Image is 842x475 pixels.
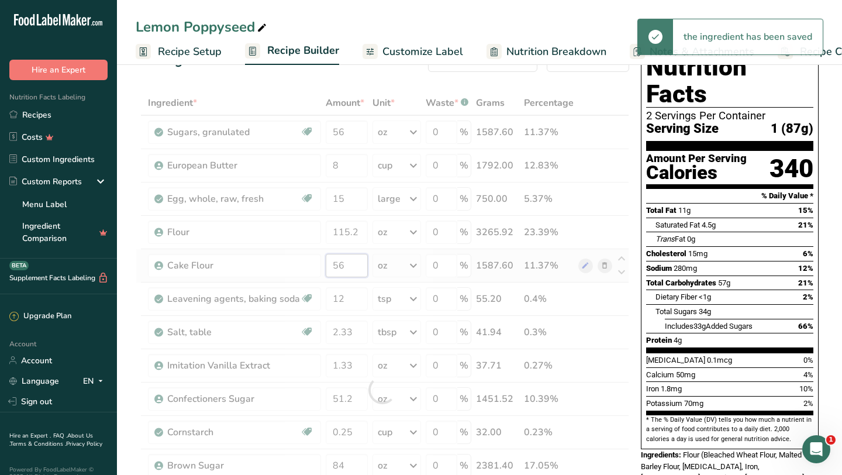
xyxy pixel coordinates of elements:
span: Fat [655,235,685,243]
span: 15mg [688,249,708,258]
a: FAQ . [53,432,67,440]
span: Recipe Builder [267,43,339,58]
span: 12% [798,264,813,273]
span: Recipe Setup [158,44,222,60]
span: 21% [798,278,813,287]
span: Iron [646,384,659,393]
div: BETA [9,261,29,270]
span: 6% [803,249,813,258]
a: Terms & Conditions . [10,440,66,448]
span: <1g [699,292,711,301]
span: Total Carbohydrates [646,278,716,287]
span: Nutrition Breakdown [506,44,606,60]
span: 50mg [676,370,695,379]
span: Calcium [646,370,674,379]
div: Amount Per Serving [646,153,747,164]
span: Cholesterol [646,249,686,258]
span: 57g [718,278,730,287]
span: 4.5g [702,221,716,229]
section: % Daily Value * [646,189,813,203]
a: Recipe Builder [245,37,339,66]
span: Total Sugars [655,307,697,316]
a: Nutrition Breakdown [486,39,606,65]
iframe: Intercom live chat [802,435,830,463]
span: 0% [803,356,813,364]
a: Notes & Attachments [630,39,754,65]
span: 2% [803,292,813,301]
span: 1.8mg [661,384,682,393]
span: 4g [674,336,682,345]
span: Sodium [646,264,672,273]
a: Privacy Policy [66,440,102,448]
h1: Nutrition Facts [646,54,813,108]
span: Total Fat [646,206,677,215]
span: Saturated Fat [655,221,700,229]
span: 21% [798,221,813,229]
span: 70mg [684,399,703,408]
section: * The % Daily Value (DV) tells you how much a nutrient in a serving of food contributes to a dail... [646,415,813,444]
i: Trans [655,235,675,243]
span: 11g [678,206,691,215]
span: Serving Size [646,122,719,136]
button: Hire an Expert [9,60,108,80]
div: the ingredient has been saved [673,19,823,54]
div: 2 Servings Per Container [646,110,813,122]
div: Upgrade Plan [9,311,71,322]
span: Potassium [646,399,682,408]
a: Recipe Setup [136,39,222,65]
span: Ingredients: [641,450,681,459]
div: Custom Reports [9,175,82,188]
span: 33g [693,322,706,331]
span: 10% [799,384,813,393]
span: 66% [798,322,813,331]
span: Dietary Fiber [655,292,697,301]
div: Calories [646,164,747,181]
span: Includes Added Sugars [665,322,753,331]
span: 1 [826,435,836,445]
div: 340 [769,153,813,184]
a: Customize Label [363,39,463,65]
span: 0.1mcg [707,356,732,364]
div: EN [83,374,108,388]
span: 2% [803,399,813,408]
span: 34g [699,307,711,316]
span: Protein [646,336,672,345]
span: 4% [803,370,813,379]
span: 1 (87g) [771,122,813,136]
span: 280mg [674,264,697,273]
span: 15% [798,206,813,215]
div: Lemon Poppyseed [136,16,269,37]
a: About Us . [9,432,93,448]
span: 0g [687,235,695,243]
a: Language [9,371,59,391]
span: [MEDICAL_DATA] [646,356,705,364]
a: Hire an Expert . [9,432,51,440]
span: Customize Label [382,44,463,60]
